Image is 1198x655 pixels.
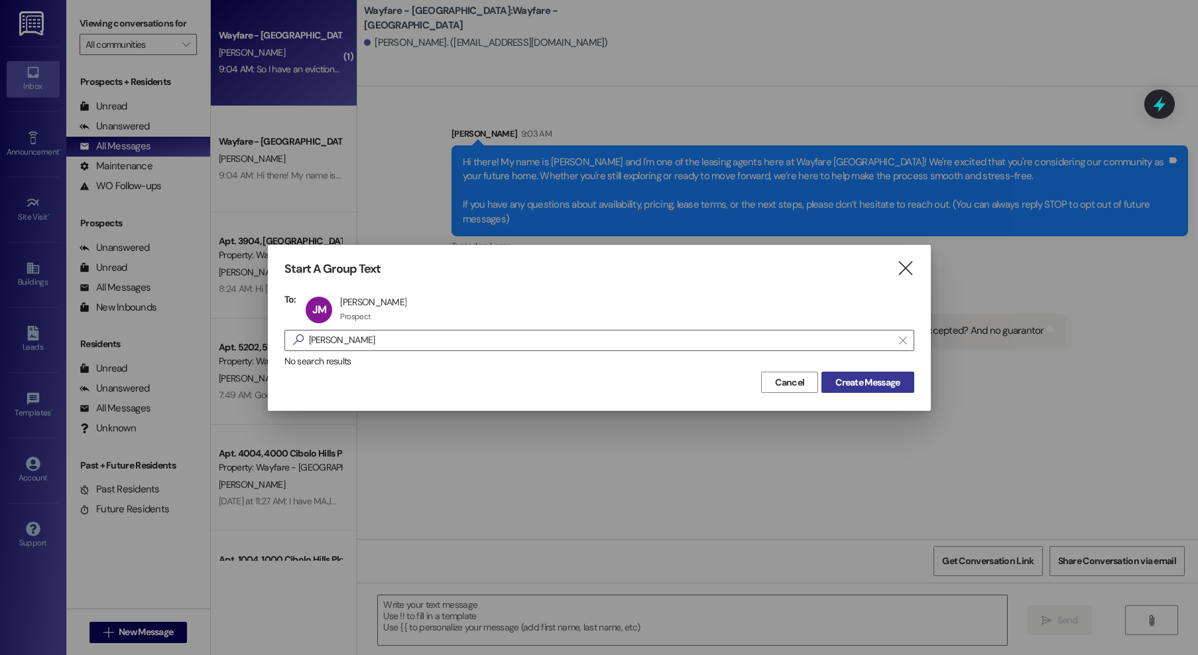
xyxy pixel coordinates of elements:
[761,372,818,393] button: Cancel
[821,372,914,393] button: Create Message
[340,296,406,308] div: [PERSON_NAME]
[312,303,326,317] span: JM
[892,330,914,350] button: Clear text
[775,376,804,390] span: Cancel
[309,331,892,350] input: Search for any contact or apartment
[899,335,906,346] i: 
[284,293,296,305] h3: To:
[835,376,900,390] span: Create Message
[284,354,914,368] div: No search results
[288,333,309,347] i: 
[284,261,381,277] h3: Start A Group Text
[340,311,371,322] div: Prospect
[896,261,914,275] i: 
